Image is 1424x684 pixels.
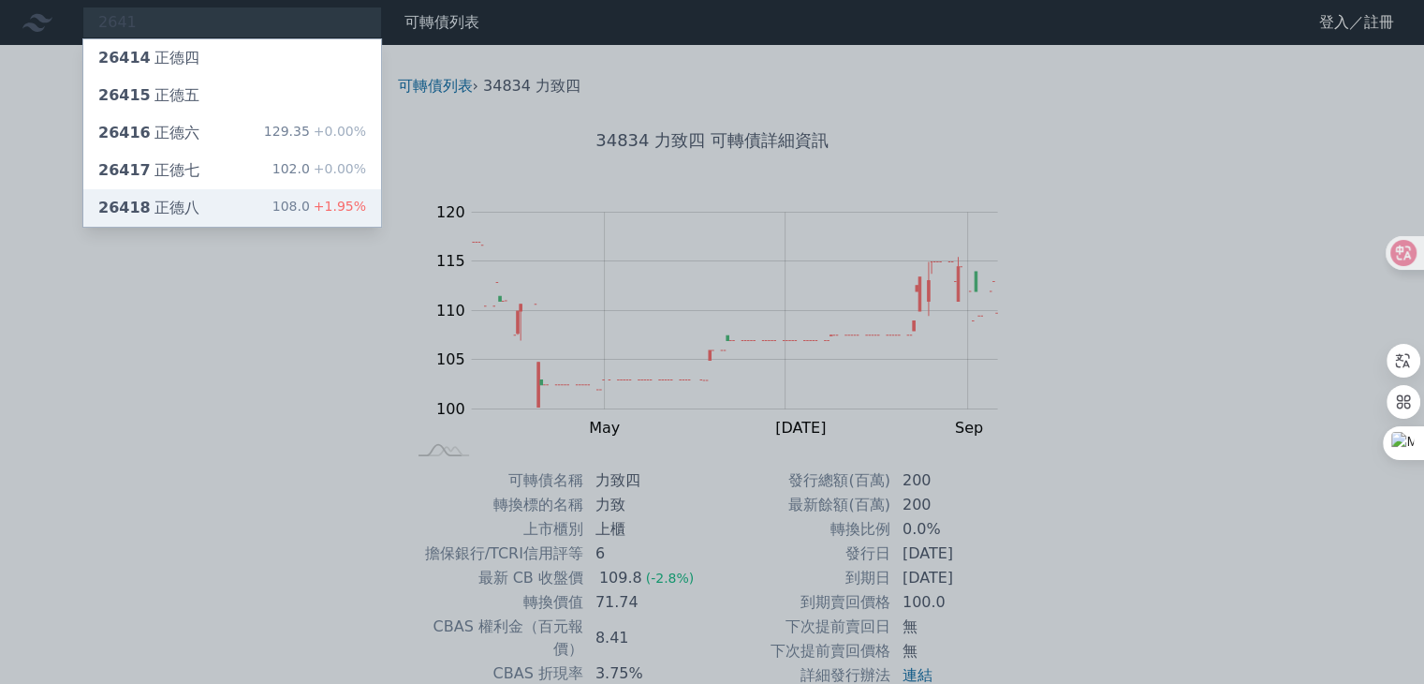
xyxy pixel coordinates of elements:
div: 正德七 [98,159,199,182]
div: 聊天小工具 [1330,594,1424,684]
div: 正德八 [98,197,199,219]
a: 26414正德四 [83,39,381,77]
span: 26416 [98,124,151,141]
span: 26414 [98,49,151,67]
span: 26415 [98,86,151,104]
div: 129.35 [264,122,366,144]
iframe: Chat Widget [1330,594,1424,684]
span: +0.00% [310,161,366,176]
div: 正德五 [98,84,199,107]
span: +1.95% [310,199,366,214]
a: 26418正德八 108.0+1.95% [83,189,381,227]
div: 108.0 [272,197,366,219]
div: 正德四 [98,47,199,69]
span: +0.00% [310,124,366,139]
a: 26417正德七 102.0+0.00% [83,152,381,189]
div: 102.0 [272,159,366,182]
span: 26418 [98,199,151,216]
a: 26415正德五 [83,77,381,114]
div: 正德六 [98,122,199,144]
span: 26417 [98,161,151,179]
a: 26416正德六 129.35+0.00% [83,114,381,152]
